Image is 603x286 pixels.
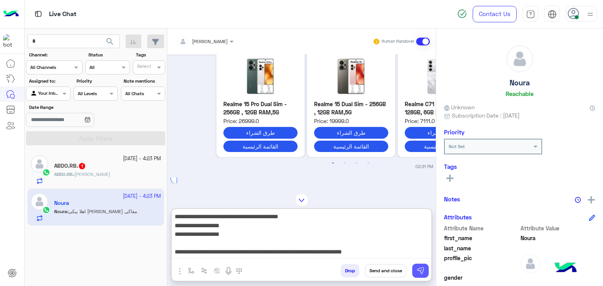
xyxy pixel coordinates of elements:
img: Realme-15-KSP-1.jpg [314,57,388,96]
span: first_name [444,234,519,242]
small: 02:31 PM [415,163,433,170]
small: Human Handover [382,38,415,45]
img: Trigger scenario [201,268,207,274]
button: طرق الشراء [314,127,388,138]
button: 2 of 2 [341,159,349,167]
span: ABDO.RB. [54,171,73,177]
span: 1 [79,163,85,169]
img: tab [548,10,557,19]
img: spinner [457,9,467,18]
button: 1 of 2 [329,159,337,167]
button: 4 of 2 [364,159,372,167]
span: Price: 26999.0 [223,117,298,125]
label: Assigned to: [29,78,69,85]
label: Priority [77,78,117,85]
span: profile_pic [444,254,519,272]
img: tab [33,9,43,19]
span: Subscription Date : [DATE] [452,111,520,119]
small: [DATE] - 4:23 PM [123,155,161,163]
b: Not Set [449,143,465,149]
button: Trigger scenario [198,264,211,277]
button: select flow [185,264,198,277]
label: Note mentions [124,78,164,85]
img: Logo [3,6,19,22]
p: Realme 15 Dual Sim - 256GB , 12GB RAM,5G [314,100,388,117]
img: 1403182699927242 [3,34,17,48]
a: tab [523,6,538,22]
img: scroll [295,193,309,207]
b: : [54,171,75,177]
label: Channel: [29,51,82,58]
img: send message [417,267,424,275]
img: create order [214,268,220,274]
span: [PERSON_NAME] [192,38,228,44]
h5: Noura [510,78,530,87]
span: last_name [444,244,519,252]
img: defaultAdmin.png [521,254,540,273]
button: Apply Filters [26,131,165,145]
span: Noura [521,234,596,242]
span: Price: 7111.0 [405,117,479,125]
button: القائمة الرئيسية [405,141,479,152]
img: make a call [236,268,242,274]
label: Tags [136,51,164,58]
p: Realme C71 Dual Sim - 128GB, 6GB Ram,4G [405,100,479,117]
img: add [588,196,595,203]
img: hulul-logo.png [552,255,579,282]
img: defaultAdmin.png [31,155,48,173]
h6: Reachable [506,90,534,97]
img: select flow [188,268,194,274]
div: Select [136,63,151,72]
p: Live Chat [49,9,77,20]
img: defaultAdmin.png [506,45,533,72]
img: C71-128-6-KSp.jpg [405,57,479,96]
label: Status [88,51,129,58]
span: search [105,37,115,46]
h6: Attributes [444,214,472,221]
img: Realme-15-Pro-KSP.jpg [223,57,298,96]
span: Attribute Value [521,224,596,232]
span: gender [444,273,519,282]
h6: Notes [444,195,460,203]
img: send voice note [224,266,233,276]
button: طرق الشراء [223,127,298,138]
button: Send and close [365,264,406,277]
img: send attachment [175,266,185,276]
h6: Priority [444,129,464,136]
img: profile [585,9,595,19]
span: null [521,273,596,282]
button: القائمة الرئيسية [223,141,298,152]
button: طرق الشراء [405,127,479,138]
img: WhatsApp [42,168,50,176]
h6: Tags [444,163,595,170]
button: Drop [341,264,359,277]
span: Price: 19999.0 [314,117,388,125]
span: Attribute Name [444,224,519,232]
button: search [100,34,120,51]
button: 3 of 2 [353,159,360,167]
button: create order [211,264,224,277]
h5: ABDO.RB. [54,163,86,169]
label: Date Range [29,104,117,111]
img: notes [575,197,581,203]
span: عاوز الفون دا قسط [75,171,110,177]
button: القائمة الرئيسية [314,141,388,152]
a: Contact Us [473,6,517,22]
img: tab [526,10,535,19]
span: Unknown [444,103,475,111]
p: Realme 15 Pro Dual Sim - 256GB , 12GB RAM,5G [223,100,298,117]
